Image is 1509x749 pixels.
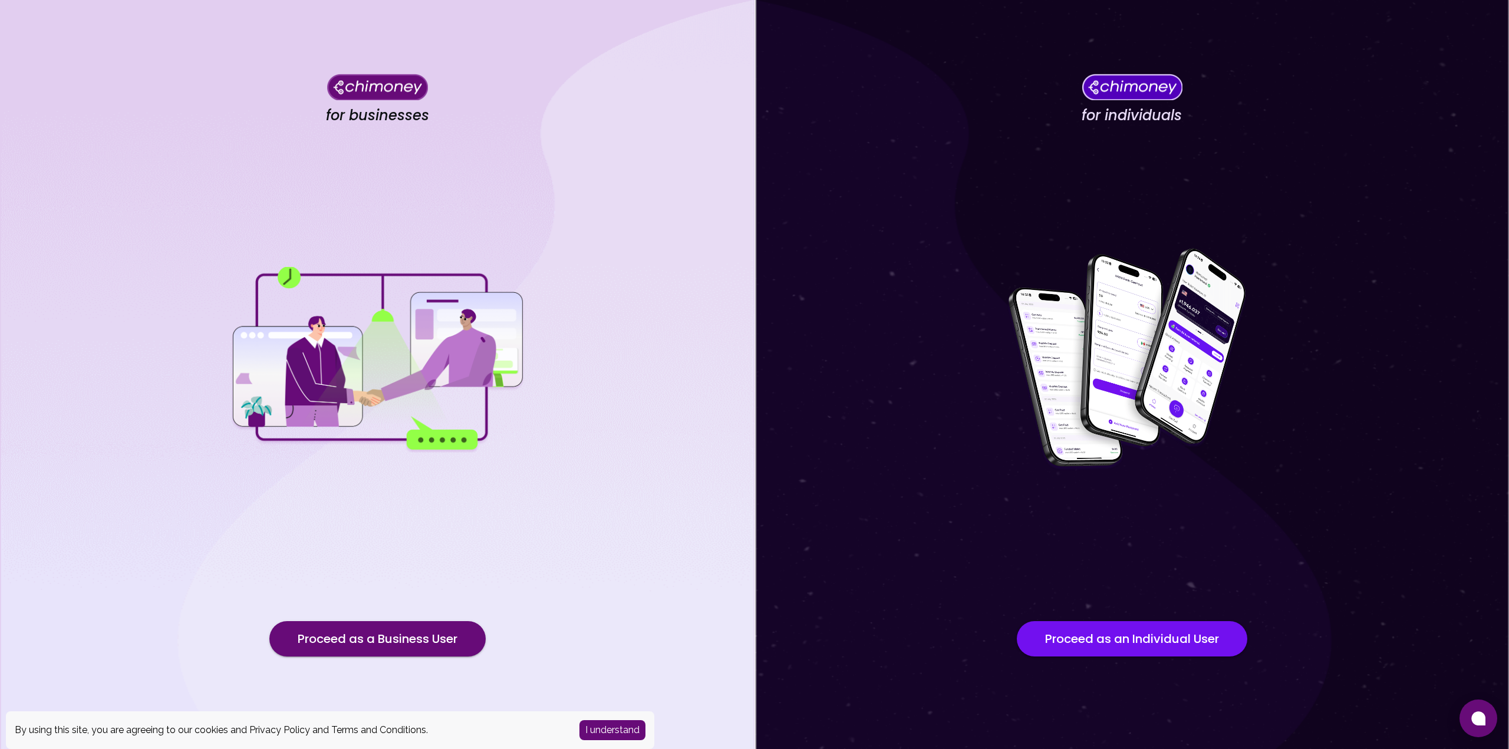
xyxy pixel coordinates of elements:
h4: for individuals [1082,107,1182,124]
h4: for businesses [326,107,429,124]
button: Open chat window [1459,699,1497,737]
a: Terms and Conditions [331,724,426,735]
button: Proceed as a Business User [269,621,486,656]
img: Chimoney for individuals [1082,74,1182,100]
button: Accept cookies [579,720,645,740]
div: By using this site, you are agreeing to our cookies and and . [15,723,562,737]
img: for businesses [230,267,525,453]
button: Proceed as an Individual User [1017,621,1247,656]
a: Privacy Policy [249,724,310,735]
img: Chimoney for businesses [327,74,428,100]
img: for individuals [984,242,1279,477]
